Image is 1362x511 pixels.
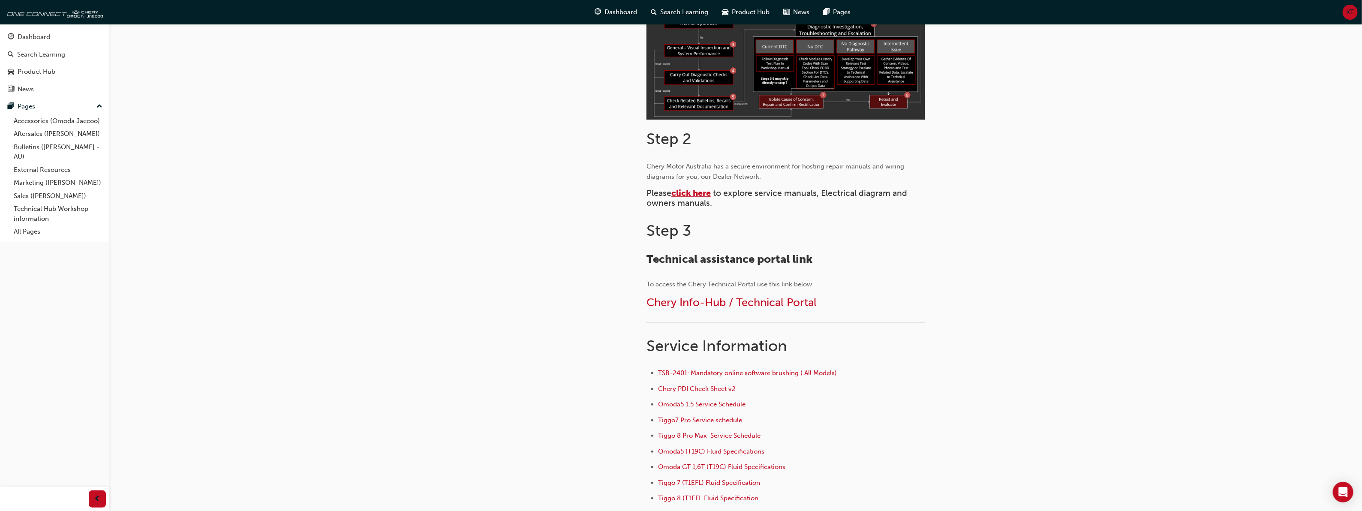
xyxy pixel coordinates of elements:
a: Accessories (Omoda Jaecoo) [10,114,106,128]
div: Product Hub [18,67,55,77]
a: pages-iconPages [817,3,858,21]
a: Marketing ([PERSON_NAME]) [10,176,106,189]
a: Technical Hub Workshop information [10,202,106,225]
a: Aftersales ([PERSON_NAME]) [10,127,106,141]
div: Dashboard [18,32,50,42]
span: pages-icon [824,7,830,18]
a: car-iconProduct Hub [716,3,777,21]
a: Chery Info-Hub / Technical Portal [646,296,817,309]
a: Omoda5 1.5 Service Schedule [658,400,746,408]
span: Search Learning [661,7,709,17]
a: news-iconNews [777,3,817,21]
a: click here [671,188,711,198]
span: search-icon [8,51,14,59]
span: guage-icon [8,33,14,41]
div: Search Learning [17,50,65,60]
span: search-icon [651,7,657,18]
div: Open Intercom Messenger [1333,482,1353,502]
a: Tiggo 8 (T1EFL Fluid Specification [658,494,758,502]
img: oneconnect [4,3,103,21]
span: Please [646,188,671,198]
button: KT [1343,5,1358,20]
button: Pages [3,99,106,114]
a: Product Hub [3,64,106,80]
span: guage-icon [595,7,601,18]
span: Chery Motor Australia has a secure environment for hosting repair manuals and wiring diagrams for... [646,162,906,180]
a: Sales ([PERSON_NAME]) [10,189,106,203]
a: Tiggo 8 Pro Max Service Schedule [658,432,761,439]
a: Omoda5 (T19C) Fluid Specifications [658,448,764,455]
span: News [794,7,810,17]
span: Dashboard [605,7,637,17]
span: Technical assistance portal link [646,252,812,266]
a: guage-iconDashboard [588,3,644,21]
a: Search Learning [3,47,106,63]
a: search-iconSearch Learning [644,3,716,21]
span: up-icon [96,101,102,112]
span: To access the Chery Technical Portal use this link below [646,280,812,288]
button: DashboardSearch LearningProduct HubNews [3,27,106,99]
span: news-icon [8,86,14,93]
span: Service Information [646,337,787,355]
a: External Resources [10,163,106,177]
div: Pages [18,102,35,111]
a: TSB-2401: Mandatory online software brushing ( All Models) [658,369,837,377]
div: News [18,84,34,94]
a: Chery PDI Check Sheet v2 [658,385,736,393]
span: pages-icon [8,103,14,111]
span: Step 3 [646,221,691,240]
span: news-icon [784,7,790,18]
span: Product Hub [732,7,770,17]
a: Tiggo7 Pro Service schedule [658,416,742,424]
a: Omoda GT 1,6T (T19C) Fluid Specifications [658,463,785,471]
span: car-icon [8,68,14,76]
span: Step 2 [646,129,692,148]
a: All Pages [10,225,106,238]
span: KT [1347,7,1354,17]
a: News [3,81,106,97]
a: Bulletins ([PERSON_NAME] - AU) [10,141,106,163]
span: to explore service manuals, Electrical diagram and owners manuals. [646,188,909,208]
span: Pages [833,7,851,17]
a: Tiggo 7 (T1EFL) Fluid Specification [658,479,762,487]
span: prev-icon [94,494,101,505]
span: car-icon [722,7,729,18]
a: Dashboard [3,29,106,45]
